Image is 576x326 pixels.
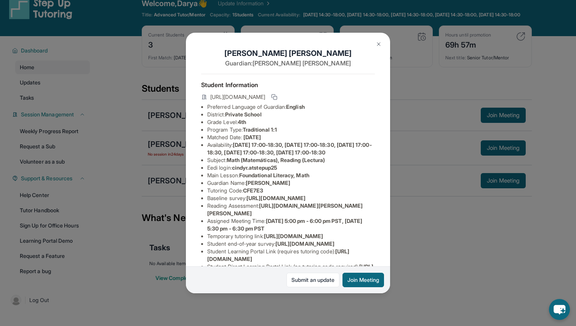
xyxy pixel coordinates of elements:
[207,118,375,126] li: Grade Level:
[207,134,375,141] li: Matched Date:
[232,164,277,171] span: cindyr.atstepup25
[246,180,290,186] span: [PERSON_NAME]
[286,103,305,110] span: English
[275,240,334,247] span: [URL][DOMAIN_NAME]
[286,273,339,287] a: Submit an update
[270,92,279,102] button: Copy link
[207,218,362,232] span: [DATE] 5:00 pm - 6:00 pm PST, [DATE] 5:30 pm - 6:30 pm PST
[207,217,375,232] li: Assigned Meeting Time :
[201,59,375,68] p: Guardian: [PERSON_NAME] [PERSON_NAME]
[207,240,375,248] li: Student end-of-year survey :
[342,273,384,287] button: Join Meeting
[246,195,306,201] span: [URL][DOMAIN_NAME]
[201,48,375,59] h1: [PERSON_NAME] [PERSON_NAME]
[207,156,375,164] li: Subject :
[225,111,262,118] span: Private School
[243,134,261,140] span: [DATE]
[207,263,375,278] li: Student Direct Learning Portal Link (no tutoring code required) :
[207,172,375,179] li: Main Lesson :
[207,187,375,194] li: Tutoring Code :
[207,202,363,216] span: [URL][DOMAIN_NAME][PERSON_NAME][PERSON_NAME]
[376,41,382,47] img: Close Icon
[239,172,309,178] span: Foundational Literacy, Math
[207,194,375,202] li: Baseline survey :
[207,248,375,263] li: Student Learning Portal Link (requires tutoring code) :
[264,233,323,239] span: [URL][DOMAIN_NAME]
[207,103,375,111] li: Preferred Language of Guardian:
[207,111,375,118] li: District:
[207,164,375,172] li: Eedi login :
[243,126,277,133] span: Traditional 1:1
[238,119,246,125] span: 4th
[549,299,570,320] button: chat-button
[207,202,375,217] li: Reading Assessment :
[243,187,263,194] span: CFE7E3
[210,93,265,101] span: [URL][DOMAIN_NAME]
[207,232,375,240] li: Temporary tutoring link :
[207,126,375,134] li: Program Type:
[207,179,375,187] li: Guardian Name :
[227,157,325,163] span: Math (Matemáticas), Reading (Lectura)
[207,142,372,156] span: [DATE] 17:00-18:30, [DATE] 17:00-18:30, [DATE] 17:00-18:30, [DATE] 17:00-18:30, [DATE] 17:00-18:30
[201,80,375,89] h4: Student Information
[207,141,375,156] li: Availability:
